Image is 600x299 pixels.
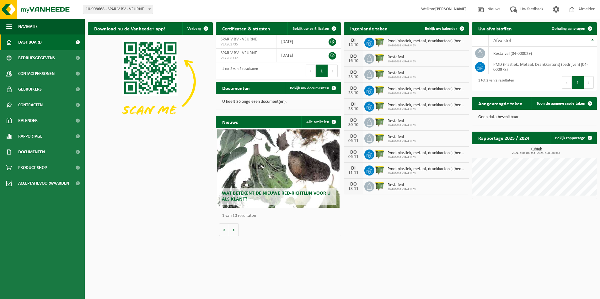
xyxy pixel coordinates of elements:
td: restafval (04-000029) [489,47,597,60]
h2: Uw afvalstoffen [472,22,518,34]
span: 10-908668 - SPAR V BV - VEURNE [83,5,153,14]
button: 1 [316,65,328,77]
span: Rapportage [18,129,42,144]
span: Toon de aangevraagde taken [537,102,585,106]
img: WB-1100-HPE-GN-50 [374,133,385,143]
span: VLA708332 [221,56,271,61]
div: DO [347,54,360,59]
span: Product Shop [18,160,47,176]
h2: Nieuws [216,116,244,128]
span: 10-908668 - SPAR V BV [388,60,416,64]
a: Wat betekent de nieuwe RED-richtlijn voor u als klant? [217,129,340,208]
div: DO [347,70,360,75]
div: DO [347,182,360,187]
td: [DATE] [276,35,316,49]
span: Navigatie [18,19,38,34]
div: DO [347,86,360,91]
span: Gebruikers [18,81,42,97]
strong: [PERSON_NAME] [435,7,467,12]
span: SPAR V BV - VEURNE [221,37,257,42]
img: WB-1100-HPE-GN-50 [374,101,385,111]
span: Documenten [18,144,45,160]
span: Contracten [18,97,43,113]
span: Dashboard [18,34,42,50]
div: DI [347,166,360,171]
div: 11-11 [347,171,360,175]
a: Alle artikelen [301,116,340,128]
button: Next [584,76,594,89]
span: Kalender [18,113,38,129]
a: Bekijk uw certificaten [287,22,340,35]
div: DO [347,118,360,123]
div: 13-11 [347,187,360,191]
h2: Download nu de Vanheede+ app! [88,22,172,34]
h2: Documenten [216,82,256,94]
div: 28-10 [347,107,360,111]
div: DI [347,102,360,107]
span: Restafval [388,135,416,140]
span: Verberg [187,27,201,31]
h2: Ingeplande taken [344,22,394,34]
span: Acceptatievoorwaarden [18,176,69,191]
span: Wat betekent de nieuwe RED-richtlijn voor u als klant? [222,191,330,202]
span: 10-908668 - SPAR V BV [388,156,466,160]
div: 16-10 [347,59,360,63]
p: U heeft 36 ongelezen document(en). [222,100,335,104]
span: Pmd (plastiek, metaal, drankkartons) (bedrijven) [388,87,466,92]
a: Ophaling aanvragen [547,22,596,35]
td: PMD (Plastiek, Metaal, Drankkartons) (bedrijven) (04-000978) [489,60,597,74]
span: Restafval [388,119,416,124]
button: Previous [562,76,572,89]
span: Pmd (plastiek, metaal, drankkartons) (bedrijven) [388,151,466,156]
button: Verberg [182,22,212,35]
span: 10-908668 - SPAR V BV [388,124,416,128]
span: Bekijk uw kalender [425,27,457,31]
span: 2024: 190,100 m3 - 2025: 158,900 m3 [475,152,597,155]
span: 10-908668 - SPAR V BV [388,172,466,176]
span: Ophaling aanvragen [552,27,585,31]
span: Restafval [388,183,416,188]
span: 10-908668 - SPAR V BV [388,108,466,112]
p: 1 van 10 resultaten [222,214,338,218]
a: Bekijk uw kalender [420,22,468,35]
span: 10-908668 - SPAR V BV [388,76,416,80]
img: Download de VHEPlus App [88,35,213,129]
span: Pmd (plastiek, metaal, drankkartons) (bedrijven) [388,39,466,44]
span: Pmd (plastiek, metaal, drankkartons) (bedrijven) [388,167,466,172]
div: DI [347,38,360,43]
div: 1 tot 2 van 2 resultaten [475,76,514,89]
span: VLA902735 [221,42,271,47]
img: WB-1100-HPE-GN-50 [374,53,385,63]
span: Bedrijfsgegevens [18,50,55,66]
a: Bekijk uw documenten [285,82,340,94]
div: DO [347,134,360,139]
div: 23-10 [347,75,360,79]
span: Bekijk uw documenten [290,86,329,90]
img: WB-1100-HPE-GN-50 [374,85,385,95]
span: 10-908668 - SPAR V BV [388,92,466,96]
p: Geen data beschikbaar. [478,115,591,119]
a: Toon de aangevraagde taken [532,97,596,110]
img: WB-1100-HPE-GN-50 [374,149,385,159]
div: DO [347,150,360,155]
div: 23-10 [347,91,360,95]
img: WB-1100-HPE-GN-50 [374,37,385,47]
img: WB-1100-HPE-GN-50 [374,69,385,79]
a: Bekijk rapportage [550,132,596,144]
div: 06-11 [347,155,360,159]
div: 30-10 [347,123,360,127]
span: 10-908668 - SPAR V BV [388,140,416,144]
div: 14-10 [347,43,360,47]
button: 1 [572,76,584,89]
span: SPAR V BV - VEURNE [221,51,257,55]
h2: Certificaten & attesten [216,22,276,34]
h2: Rapportage 2025 / 2024 [472,132,536,144]
span: Bekijk uw certificaten [292,27,329,31]
img: WB-1100-HPE-GN-50 [374,165,385,175]
button: Previous [306,65,316,77]
span: 10-908668 - SPAR V BV [388,188,416,191]
span: Restafval [388,55,416,60]
img: WB-1100-HPE-GN-50 [374,181,385,191]
h3: Kubiek [475,147,597,155]
button: Vorige [219,223,229,236]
